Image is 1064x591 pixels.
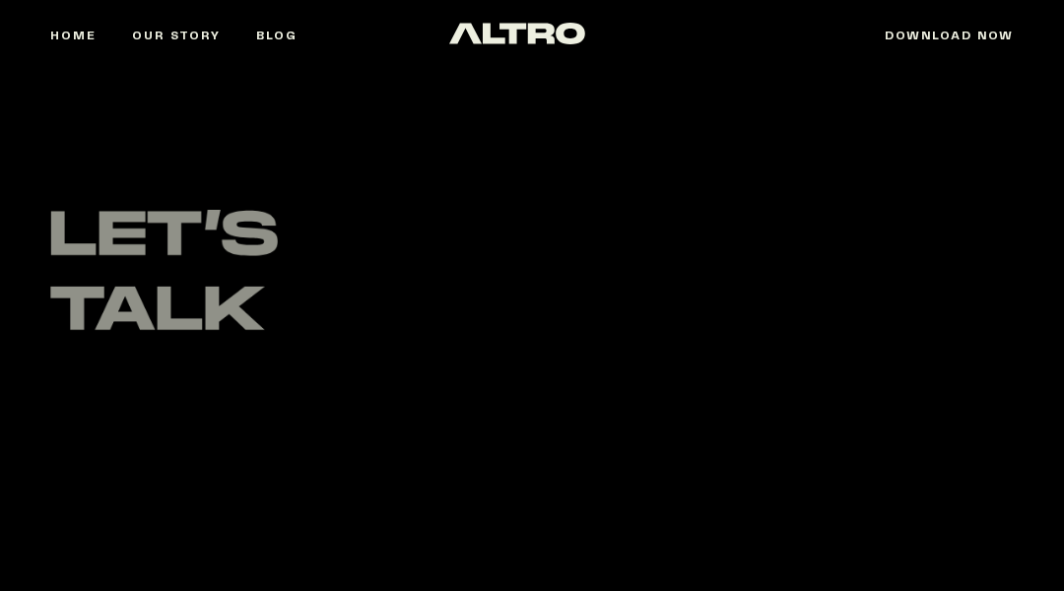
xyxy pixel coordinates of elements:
[449,23,585,44] img: logo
